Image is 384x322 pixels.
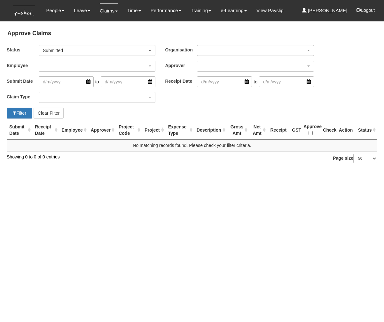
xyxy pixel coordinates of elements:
label: Claim Type [7,92,39,101]
button: Clear Filter [34,108,64,119]
input: d/m/yyyy [101,76,156,87]
th: Approver : activate to sort column ascending [88,121,116,140]
th: Status : activate to sort column ascending [356,121,377,140]
th: Action [336,121,356,140]
th: Submit Date : activate to sort column ascending [7,121,32,140]
th: Check [320,121,336,140]
button: Filter [7,108,32,119]
th: Project : activate to sort column ascending [142,121,165,140]
label: Approver [165,61,197,70]
a: Training [191,3,211,18]
a: View Payslip [256,3,284,18]
label: Status [7,45,39,54]
input: d/m/yyyy [197,76,252,87]
th: Expense Type : activate to sort column ascending [166,121,194,140]
th: Gross Amt : activate to sort column ascending [227,121,249,140]
button: Submitted [39,45,155,56]
label: Receipt Date [165,76,197,86]
a: Performance [151,3,181,18]
div: Submitted [43,47,147,54]
a: Claims [100,3,118,18]
label: Page size [333,154,377,163]
input: d/m/yyyy [39,76,94,87]
label: Submit Date [7,76,39,86]
th: Receipt Date : activate to sort column ascending [32,121,59,140]
th: GST [289,121,301,140]
th: Receipt [267,121,289,140]
th: Approve [301,121,320,140]
th: Employee : activate to sort column ascending [59,121,88,140]
a: Leave [74,3,90,18]
td: No matching records found. Please check your filter criteria. [7,139,377,151]
a: Time [127,3,141,18]
button: Logout [352,3,379,18]
h4: Approve Claims [7,27,377,40]
a: e-Learning [221,3,247,18]
span: to [94,76,101,87]
input: d/m/yyyy [259,76,314,87]
select: Page size [353,154,377,163]
label: Organisation [165,45,197,54]
a: [PERSON_NAME] [302,3,348,18]
th: Project Code : activate to sort column ascending [116,121,142,140]
a: People [46,3,65,18]
th: Description : activate to sort column ascending [194,121,227,140]
span: to [252,76,259,87]
th: Net Amt : activate to sort column ascending [249,121,267,140]
label: Employee [7,61,39,70]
